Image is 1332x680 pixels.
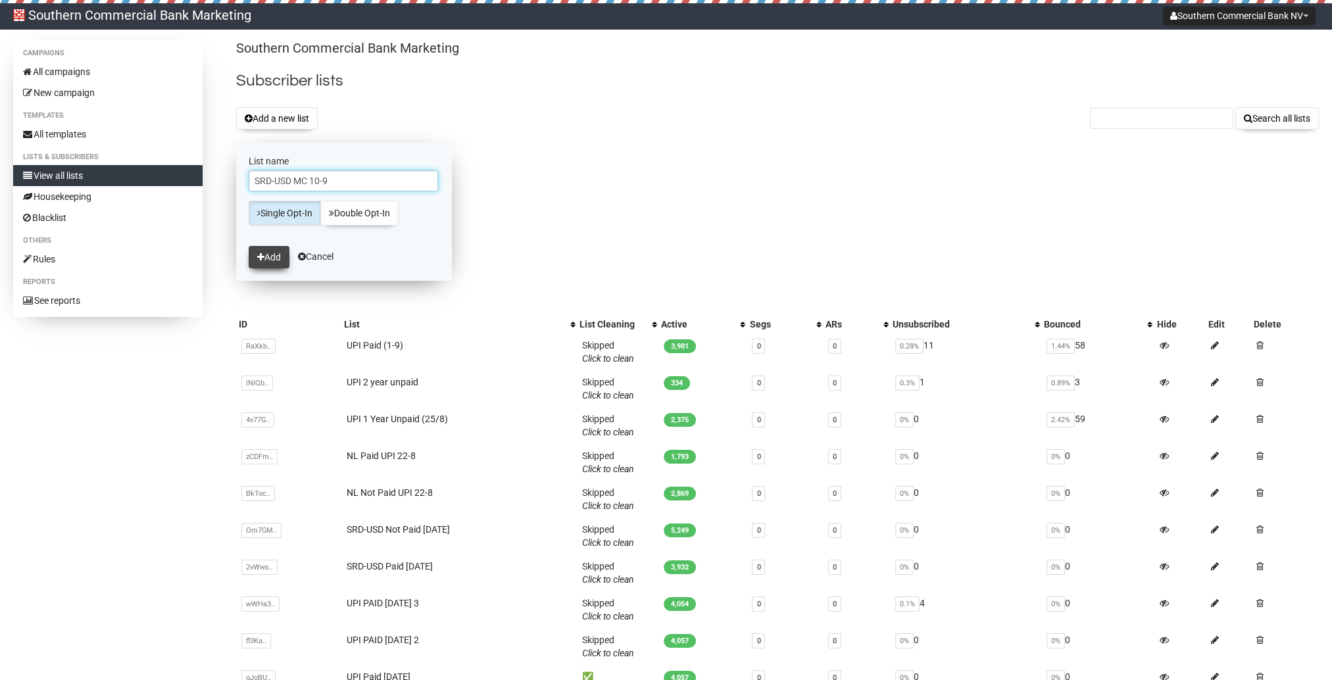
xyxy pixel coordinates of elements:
a: Click to clean [582,427,634,437]
div: Edit [1208,318,1248,331]
span: 0% [1047,486,1065,501]
button: Add [249,246,289,268]
span: Skipped [582,524,634,548]
span: 2,375 [664,413,696,427]
a: UPI 1 Year Unpaid (25/8) [347,414,448,424]
th: Delete: No sort applied, sorting is disabled [1250,315,1319,333]
li: Lists & subscribers [13,149,203,165]
a: Click to clean [582,500,634,511]
td: 4 [890,591,1041,628]
span: 0% [895,449,914,464]
td: 0 [1041,554,1154,591]
span: 334 [664,376,690,390]
th: ARs: No sort applied, activate to apply an ascending sort [823,315,889,333]
span: Skipped [582,487,634,511]
div: Unsubscribed [893,318,1028,331]
a: Click to clean [582,537,634,548]
th: Active: No sort applied, activate to apply an ascending sort [658,315,747,333]
span: 3,932 [664,560,696,574]
span: 4,054 [664,597,696,611]
th: Hide: No sort applied, sorting is disabled [1154,315,1206,333]
a: All templates [13,124,203,145]
div: Segs [749,318,810,331]
span: 4v77G.. [241,412,274,427]
td: 0 [890,407,1041,444]
span: Skipped [582,635,634,658]
span: 0.3% [895,376,920,391]
a: UPI 2 year unpaid [347,377,418,387]
a: New campaign [13,82,203,103]
span: Skipped [582,598,634,621]
th: ID: No sort applied, sorting is disabled [236,315,341,333]
div: ID [239,318,338,331]
a: All campaigns [13,61,203,82]
a: Rules [13,249,203,270]
td: 0 [890,444,1041,481]
a: Blacklist [13,207,203,228]
span: 0% [895,486,914,501]
a: 0 [756,452,760,461]
span: 0.1% [895,596,920,612]
th: Bounced: No sort applied, activate to apply an ascending sort [1041,315,1154,333]
p: Southern Commercial Bank Marketing [236,39,1319,57]
td: 0 [890,518,1041,554]
div: List Cleaning [580,318,645,331]
span: Om7GM.. [241,523,282,538]
td: 0 [1041,628,1154,665]
a: 0 [833,600,837,608]
a: 0 [833,379,837,387]
a: Cancel [298,251,333,262]
a: Click to clean [582,648,634,658]
a: See reports [13,290,203,311]
span: 0% [1047,560,1065,575]
img: 1.jpg [13,9,25,21]
input: The name of your new list [249,170,438,191]
td: 0 [890,554,1041,591]
span: 0% [895,560,914,575]
a: 0 [756,600,760,608]
span: 5,249 [664,523,696,537]
a: 0 [756,342,760,351]
span: 4,057 [664,634,696,648]
th: List: No sort applied, activate to apply an ascending sort [341,315,577,333]
a: Click to clean [582,390,634,401]
li: Others [13,233,203,249]
a: 0 [833,489,837,498]
span: 1.44% [1047,339,1075,354]
a: 0 [833,563,837,571]
a: 0 [833,342,837,351]
a: Housekeeping [13,186,203,207]
div: Hide [1156,318,1203,331]
a: 0 [756,563,760,571]
a: 0 [756,379,760,387]
a: 0 [833,637,837,645]
span: zCDFm.. [241,449,278,464]
a: 0 [756,416,760,424]
span: 2vWws.. [241,560,278,575]
a: Double Opt-In [320,201,399,226]
th: Segs: No sort applied, activate to apply an ascending sort [747,315,823,333]
a: Single Opt-In [249,201,321,226]
span: Skipped [582,377,634,401]
span: Skipped [582,414,634,437]
a: 0 [756,489,760,498]
span: 0% [895,633,914,648]
span: 0% [1047,596,1065,612]
span: 0% [895,523,914,538]
td: 0 [1041,444,1154,481]
div: List [344,318,564,331]
button: Search all lists [1235,107,1319,130]
td: 0 [1041,518,1154,554]
td: 1 [890,370,1041,407]
th: Unsubscribed: No sort applied, activate to apply an ascending sort [890,315,1041,333]
label: List name [249,155,439,167]
span: RaXkb.. [241,339,276,354]
td: 58 [1041,333,1154,370]
a: SRD-USD Not Paid [DATE] [347,524,450,535]
li: Reports [13,274,203,290]
div: Bounced [1044,318,1141,331]
div: Active [661,318,734,331]
span: 1,793 [664,450,696,464]
a: UPI PAID [DATE] 3 [347,598,419,608]
td: 11 [890,333,1041,370]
